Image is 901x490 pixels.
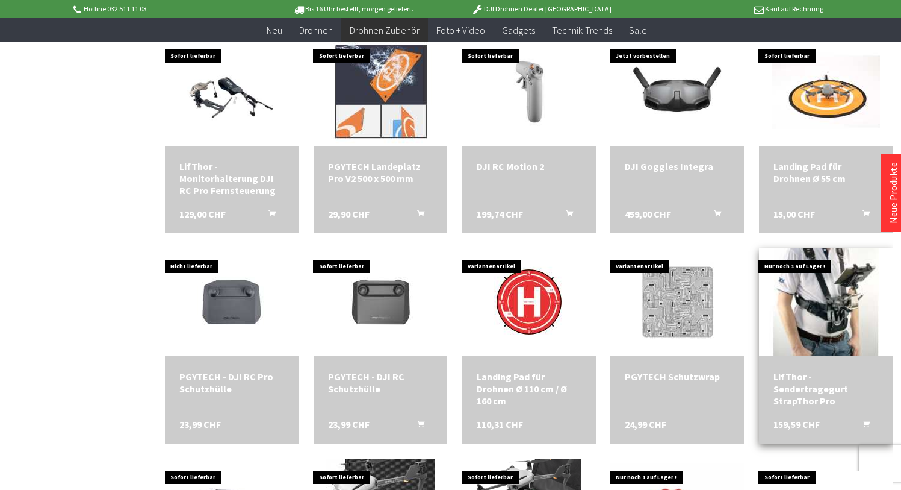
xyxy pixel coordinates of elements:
span: Gadgets [502,24,535,36]
a: Neu [258,18,291,43]
a: Drohnen [291,18,341,43]
button: In den Warenkorb [403,418,432,434]
span: Foto + Video [436,24,485,36]
img: PGYTECH - DJI RC Pro Schutzhülle [178,248,286,356]
a: Landing Pad für Drohnen Ø 55 cm 15,00 CHF In den Warenkorb [773,160,878,184]
span: Sale [629,24,647,36]
span: 29,90 CHF [328,208,370,220]
button: In den Warenkorb [403,208,432,224]
a: Landing Pad für Drohnen Ø 110 cm / Ø 160 cm 110,31 CHF [477,371,581,407]
span: 23,99 CHF [328,418,370,430]
a: PGYTECH - DJI RC Schutzhülle 23,99 CHF In den Warenkorb [328,371,433,395]
div: Landing Pad für Drohnen Ø 110 cm / Ø 160 cm [477,371,581,407]
a: Foto + Video [428,18,494,43]
p: Kauf auf Rechnung [636,2,823,16]
a: Drohnen Zubehör [341,18,428,43]
button: In den Warenkorb [551,208,580,224]
a: LifThor - Sendertragegurt StrapThor Pro 159,59 CHF In den Warenkorb [773,371,878,407]
a: DJI RC Motion 2 199,74 CHF In den Warenkorb [477,160,581,172]
a: PGYTECH Landeplatz Pro V2 500 x 500 mm 29,90 CHF In den Warenkorb [328,160,433,184]
img: DJI RC Motion 2 [462,47,596,136]
a: LifThor - Monitorhalterung DJI RC Pro Fernsteuerung 129,00 CHF In den Warenkorb [179,160,284,196]
div: LifThor - Monitorhalterung DJI RC Pro Fernsteuerung [179,160,284,196]
a: PGYTECH Schutzwrap 24,99 CHF [625,371,729,383]
span: Drohnen Zubehör [350,24,420,36]
div: PGYTECH - DJI RC Schutzhülle [328,371,433,395]
button: In den Warenkorb [848,418,877,434]
span: 24,99 CHF [625,418,666,430]
img: PGYTECH Landeplatz Pro V2 500 x 500 mm [326,37,435,146]
span: 23,99 CHF [179,418,221,430]
img: PGYTECH Schutzwrap [623,248,731,356]
p: DJI Drohnen Dealer [GEOGRAPHIC_DATA] [447,2,635,16]
button: In den Warenkorb [848,208,877,224]
div: PGYTECH Schutzwrap [625,371,729,383]
span: 459,00 CHF [625,208,671,220]
a: Neue Produkte [887,162,899,224]
div: DJI Goggles Integra [625,160,729,172]
img: Landing Pad für Drohnen Ø 110 cm / Ø 160 cm [475,248,583,356]
span: Technik-Trends [552,24,612,36]
button: In den Warenkorb [699,208,728,224]
div: LifThor - Sendertragegurt StrapThor Pro [773,371,878,407]
img: PGYTECH - DJI RC Schutzhülle [326,248,435,356]
span: Neu [267,24,282,36]
img: DJI Goggles Integra [610,47,744,136]
span: Drohnen [299,24,333,36]
img: Landing Pad für Drohnen Ø 55 cm [772,37,880,146]
a: Sale [621,18,655,43]
div: Landing Pad für Drohnen Ø 55 cm [773,160,878,184]
div: PGYTECH Landeplatz Pro V2 500 x 500 mm [328,160,433,184]
div: PGYTECH - DJI RC Pro Schutzhülle [179,371,284,395]
div: DJI RC Motion 2 [477,160,581,172]
span: 199,74 CHF [477,208,523,220]
img: LifThor - Monitorhalterung DJI RC Pro Fernsteuerung [165,49,299,134]
span: 129,00 CHF [179,208,226,220]
span: 110,31 CHF [477,418,523,430]
span: 159,59 CHF [773,418,820,430]
p: Hotline 032 511 11 03 [72,2,259,16]
a: DJI Goggles Integra 459,00 CHF In den Warenkorb [625,160,729,172]
button: In den Warenkorb [254,208,283,224]
a: Gadgets [494,18,543,43]
p: Bis 16 Uhr bestellt, morgen geliefert. [259,2,447,16]
span: 15,00 CHF [773,208,815,220]
a: PGYTECH - DJI RC Pro Schutzhülle 23,99 CHF [179,371,284,395]
a: Technik-Trends [543,18,621,43]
